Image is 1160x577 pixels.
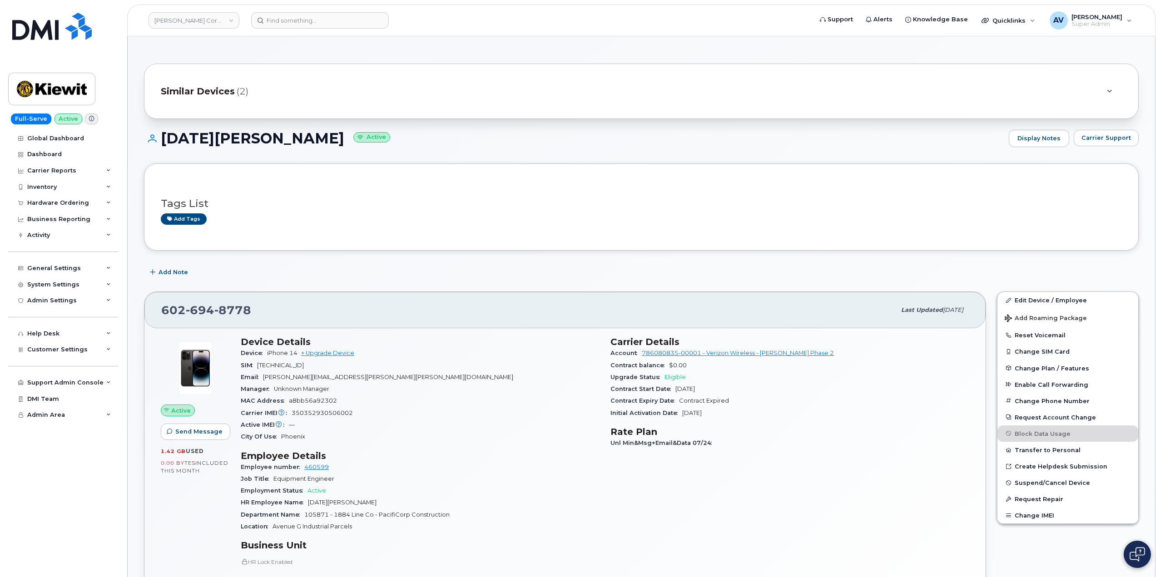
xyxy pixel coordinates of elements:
[161,85,235,98] span: Similar Devices
[642,350,834,356] a: 786080835-00001 - Verizon Wireless - [PERSON_NAME] Phase 2
[292,409,353,416] span: 350352930506002
[682,409,702,416] span: [DATE]
[241,385,274,392] span: Manager
[675,385,695,392] span: [DATE]
[257,362,304,369] span: [TECHNICAL_ID]
[997,458,1138,474] a: Create Helpdesk Submission
[997,442,1138,458] button: Transfer to Personal
[1009,130,1069,147] a: Display Notes
[289,421,295,428] span: —
[997,360,1138,376] button: Change Plan / Features
[161,303,251,317] span: 602
[1015,381,1088,388] span: Enable Call Forwarding
[273,475,334,482] span: Equipment Engineer
[241,336,600,347] h3: Device Details
[997,507,1138,523] button: Change IMEI
[997,393,1138,409] button: Change Phone Number
[273,523,352,530] span: Avenue G Industrial Parcels
[943,306,963,313] span: [DATE]
[241,450,600,461] h3: Employee Details
[997,491,1138,507] button: Request Repair
[241,433,281,440] span: City Of Use
[161,424,230,440] button: Send Message
[241,475,273,482] span: Job Title
[610,426,969,437] h3: Rate Plan
[353,132,390,143] small: Active
[175,427,223,436] span: Send Message
[274,385,329,392] span: Unknown Manager
[304,511,450,518] span: 105871 - 1884 Line Co - PacifiCorp Construction
[304,464,329,470] a: 460599
[1130,547,1145,562] img: Open chat
[237,85,248,98] span: (2)
[669,362,687,369] span: $0.00
[241,523,273,530] span: Location
[997,425,1138,442] button: Block Data Usage
[241,499,308,506] span: HR Employee Name
[241,397,289,404] span: MAC Address
[610,350,642,356] span: Account
[241,409,292,416] span: Carrier IMEI
[1005,315,1087,323] span: Add Roaming Package
[610,397,679,404] span: Contract Expiry Date
[997,308,1138,327] button: Add Roaming Package
[901,306,943,313] span: Last updated
[161,198,1122,209] h3: Tags List
[997,474,1138,491] button: Suspend/Cancel Device
[241,558,600,566] p: HR Lock Enabled
[161,213,207,225] a: Add tags
[664,374,686,380] span: Eligible
[610,439,716,446] span: Unl Min&Msg+Email&Data 07/24
[263,374,513,380] span: [PERSON_NAME][EMAIL_ADDRESS][PERSON_NAME][PERSON_NAME][DOMAIN_NAME]
[214,303,251,317] span: 8778
[241,374,263,380] span: Email
[997,409,1138,425] button: Request Account Change
[997,292,1138,308] a: Edit Device / Employee
[144,264,196,281] button: Add Note
[997,376,1138,393] button: Enable Call Forwarding
[159,268,188,276] span: Add Note
[610,409,682,416] span: Initial Activation Date
[241,487,307,494] span: Employment Status
[1015,365,1089,371] span: Change Plan / Features
[1074,130,1139,146] button: Carrier Support
[241,540,600,551] h3: Business Unit
[241,362,257,369] span: SIM
[186,303,214,317] span: 694
[307,487,326,494] span: Active
[281,433,305,440] span: Phoenix
[610,362,669,369] span: Contract balance
[171,406,191,415] span: Active
[161,460,195,466] span: 0.00 Bytes
[241,511,304,518] span: Department Name
[1081,133,1131,142] span: Carrier Support
[144,130,1004,146] h1: [DATE][PERSON_NAME]
[241,464,304,470] span: Employee number
[241,421,289,428] span: Active IMEI
[1015,479,1090,486] span: Suspend/Cancel Device
[241,350,267,356] span: Device
[610,385,675,392] span: Contract Start Date
[168,341,223,395] img: image20231002-3703462-njx0qo.jpeg
[679,397,729,404] span: Contract Expired
[186,448,204,454] span: used
[301,350,354,356] a: + Upgrade Device
[997,343,1138,360] button: Change SIM Card
[308,499,377,506] span: [DATE][PERSON_NAME]
[610,336,969,347] h3: Carrier Details
[161,448,186,454] span: 1.42 GB
[289,397,337,404] span: a8bb56a92302
[267,350,297,356] span: iPhone 14
[610,374,664,380] span: Upgrade Status
[997,327,1138,343] button: Reset Voicemail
